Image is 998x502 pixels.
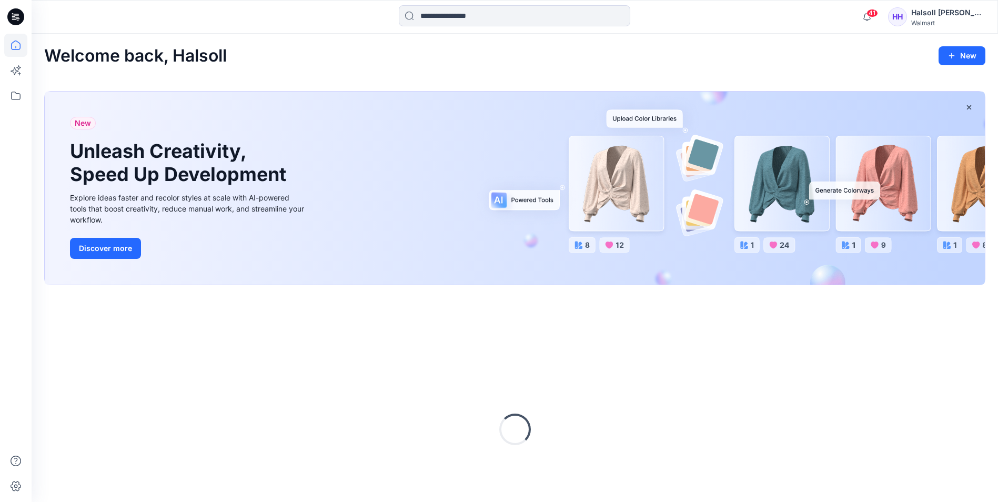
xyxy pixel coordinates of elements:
a: Discover more [70,238,307,259]
div: Walmart [911,19,985,27]
span: New [75,117,91,129]
div: HH [888,7,907,26]
h2: Welcome back, Halsoll [44,46,227,66]
div: Explore ideas faster and recolor styles at scale with AI-powered tools that boost creativity, red... [70,192,307,225]
button: New [939,46,985,65]
button: Discover more [70,238,141,259]
span: 41 [866,9,878,17]
div: Halsoll [PERSON_NAME] Girls Design Team [911,6,985,19]
h1: Unleash Creativity, Speed Up Development [70,140,291,185]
